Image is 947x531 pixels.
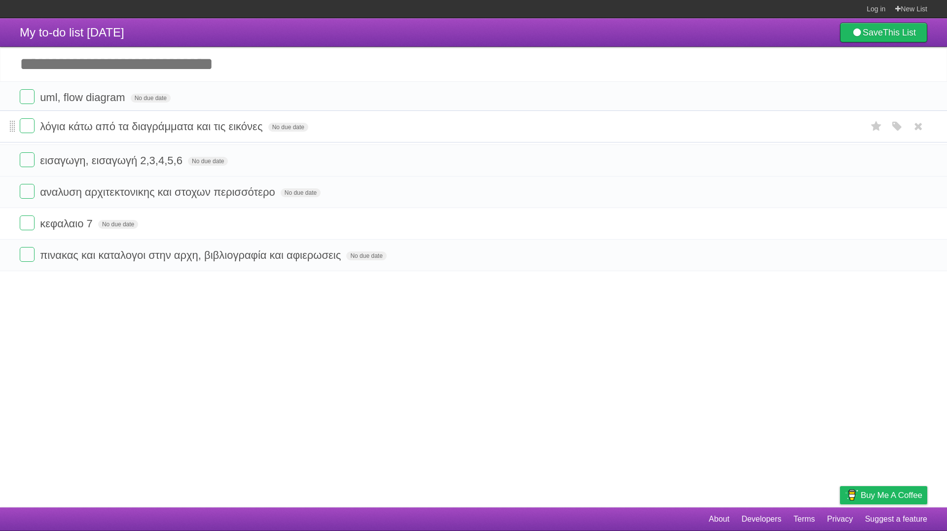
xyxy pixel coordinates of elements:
a: Buy me a coffee [840,486,927,504]
span: No due date [281,188,321,197]
label: Done [20,184,35,199]
a: Terms [794,510,815,529]
label: Done [20,118,35,133]
label: Done [20,215,35,230]
span: λόγια κάτω από τα διαγράμματα και τις εικόνες [40,120,265,133]
span: Buy me a coffee [861,487,922,504]
img: Buy me a coffee [845,487,858,503]
a: Privacy [827,510,853,529]
span: No due date [268,123,308,132]
a: SaveThis List [840,23,927,42]
span: No due date [131,94,171,103]
label: Done [20,152,35,167]
span: No due date [188,157,228,166]
a: Developers [741,510,781,529]
label: Done [20,89,35,104]
span: My to-do list [DATE] [20,26,124,39]
span: αναλυση αρχιτεκτονικης και στοχων περισσότερο [40,186,278,198]
span: εισαγωγη, εισαγωγή 2,3,4,5,6 [40,154,185,167]
span: No due date [346,251,386,260]
span: πινακας και καταλογοι στην αρχη, βιβλιογραφία και αφιερωσεις [40,249,343,261]
a: Suggest a feature [865,510,927,529]
span: κεφαλαιο 7 [40,217,95,230]
span: uml, flow diagram [40,91,127,104]
label: Star task [867,118,886,135]
span: No due date [98,220,138,229]
a: About [709,510,729,529]
label: Done [20,247,35,262]
b: This List [883,28,916,37]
